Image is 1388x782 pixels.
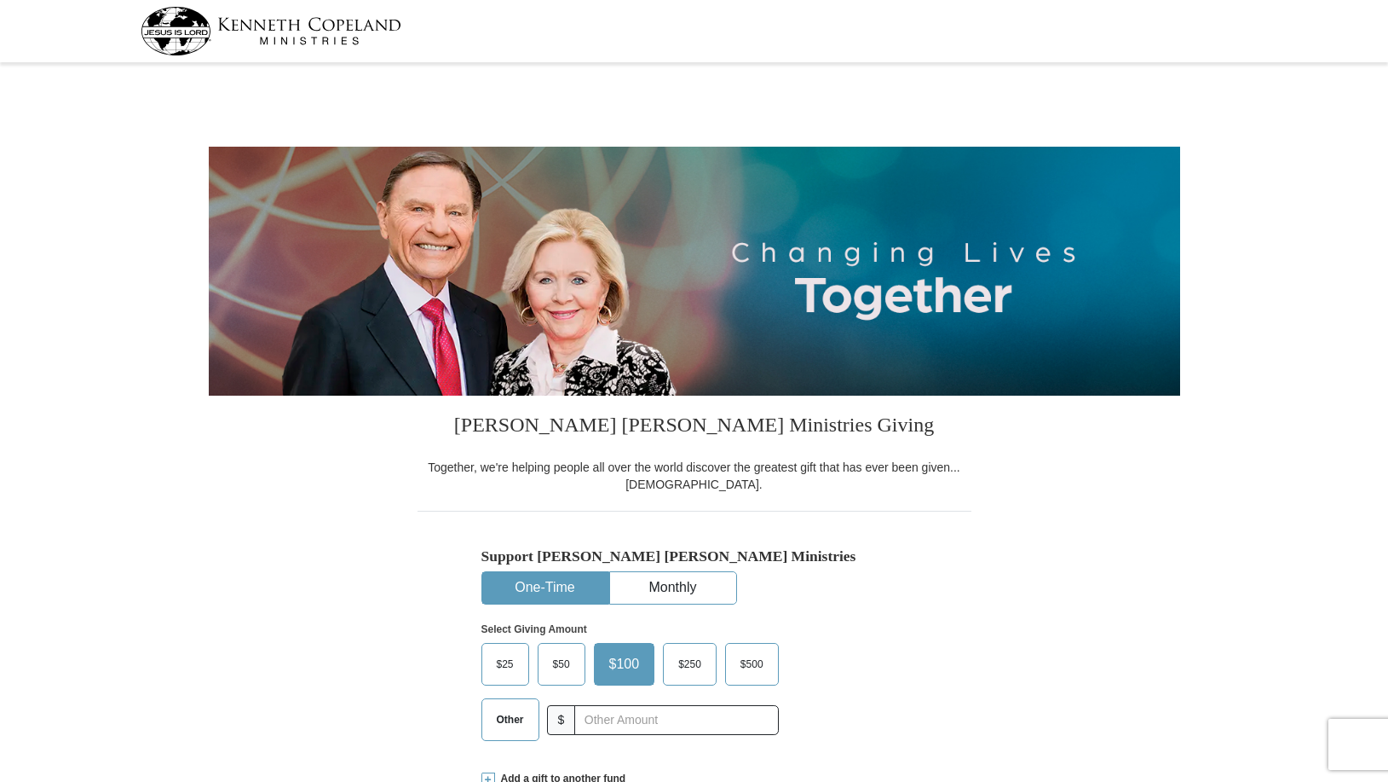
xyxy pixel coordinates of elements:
img: kcm-header-logo.svg [141,7,401,55]
span: Other [488,707,533,733]
span: $50 [544,652,579,677]
h5: Support [PERSON_NAME] [PERSON_NAME] Ministries [481,547,907,565]
button: One-Time [482,572,608,604]
span: $500 [732,652,772,677]
div: Together, we're helping people all over the world discover the greatest gift that has ever been g... [418,459,971,493]
input: Other Amount [574,705,778,735]
button: Monthly [610,572,736,604]
strong: Select Giving Amount [481,623,587,635]
span: $25 [488,652,522,677]
h3: [PERSON_NAME] [PERSON_NAME] Ministries Giving [418,396,971,459]
span: $100 [601,652,648,677]
span: $250 [670,652,710,677]
span: $ [547,705,576,735]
